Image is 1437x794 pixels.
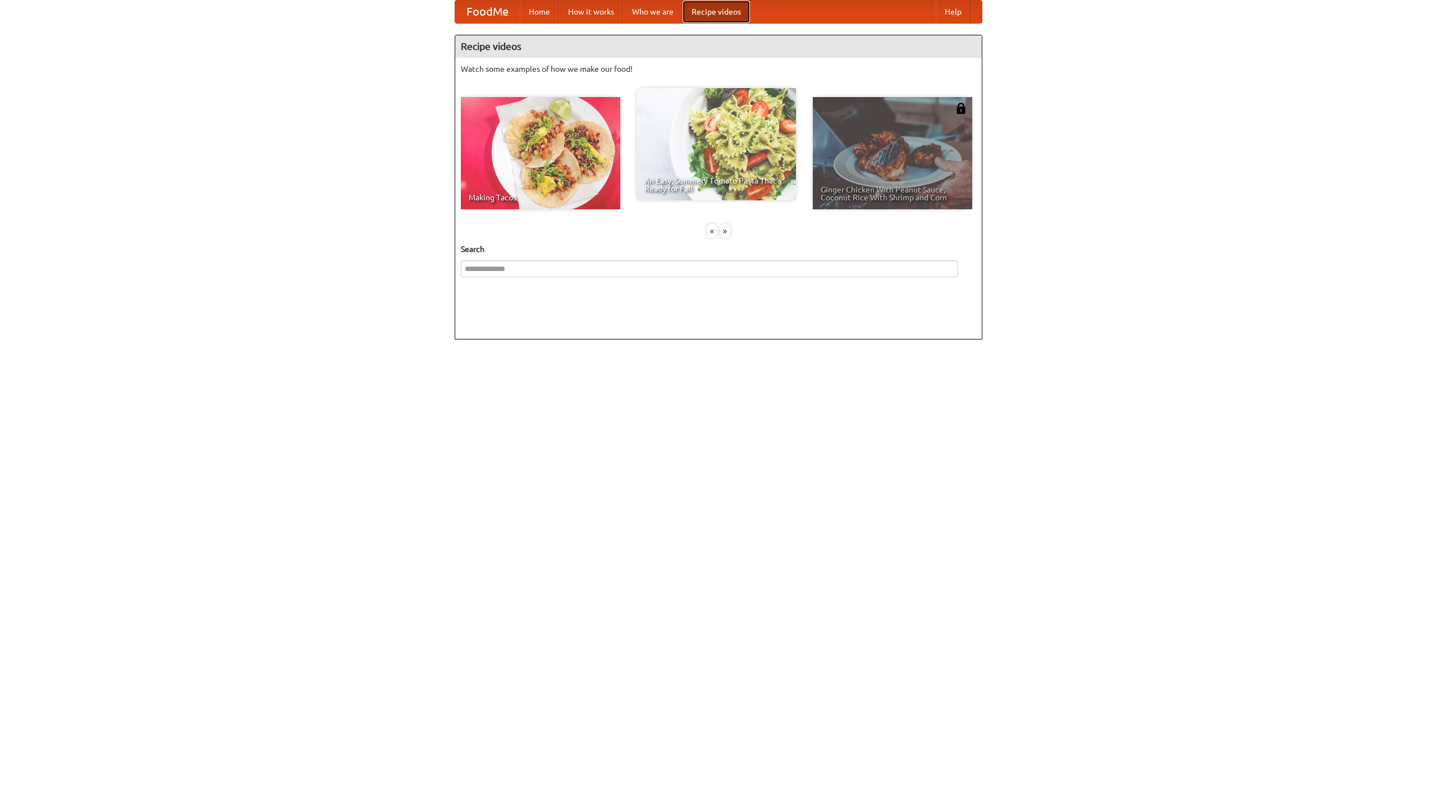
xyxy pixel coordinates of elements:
a: Help [936,1,971,23]
a: How it works [559,1,623,23]
div: « [707,224,717,238]
a: Home [520,1,559,23]
div: » [720,224,730,238]
span: Making Tacos [469,194,612,201]
a: An Easy, Summery Tomato Pasta That's Ready for Fall [637,88,796,200]
a: Recipe videos [683,1,750,23]
h4: Recipe videos [455,35,982,58]
a: FoodMe [455,1,520,23]
img: 483408.png [955,103,967,114]
p: Watch some examples of how we make our food! [461,63,976,75]
a: Who we are [623,1,683,23]
span: An Easy, Summery Tomato Pasta That's Ready for Fall [644,177,788,192]
a: Making Tacos [461,97,620,209]
h5: Search [461,244,976,255]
